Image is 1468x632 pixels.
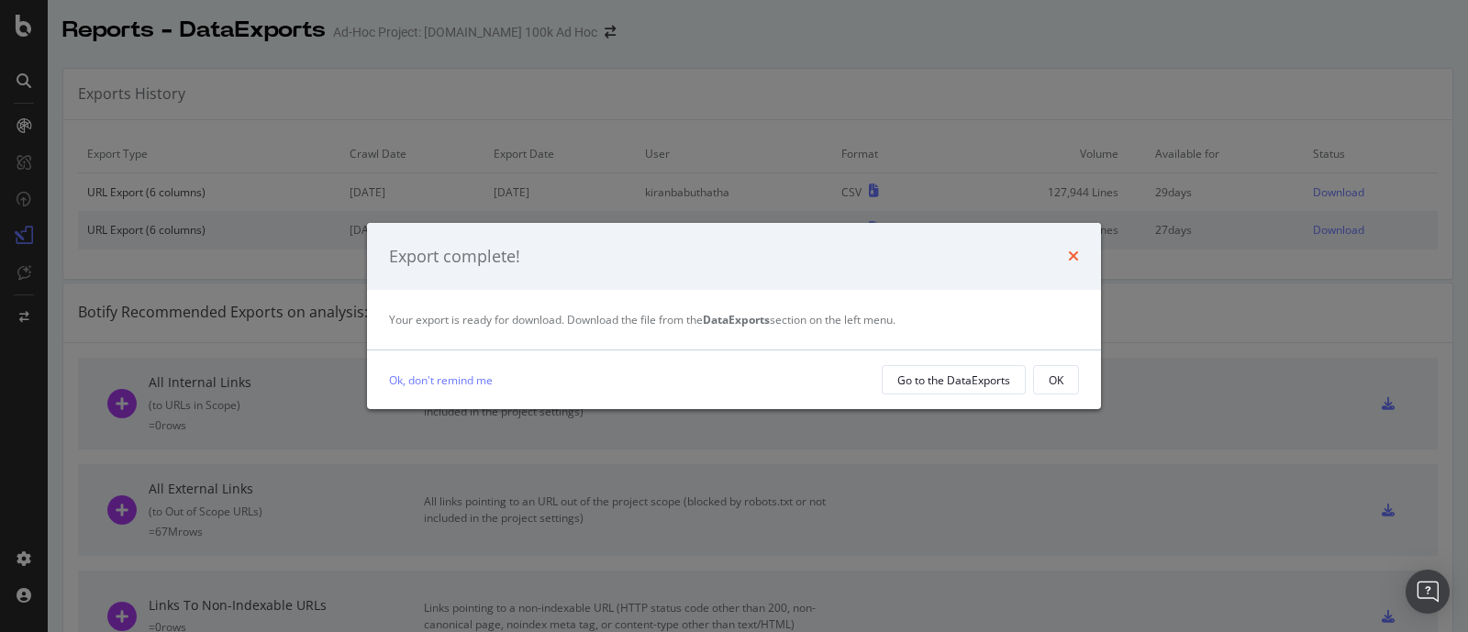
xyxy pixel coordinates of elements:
[1406,570,1450,614] div: Open Intercom Messenger
[1049,372,1063,388] div: OK
[1033,365,1079,394] button: OK
[882,365,1026,394] button: Go to the DataExports
[703,312,770,327] strong: DataExports
[897,372,1010,388] div: Go to the DataExports
[703,312,895,327] span: section on the left menu.
[1068,245,1079,269] div: times
[389,245,520,269] div: Export complete!
[389,312,1079,327] div: Your export is ready for download. Download the file from the
[367,223,1101,410] div: modal
[389,371,493,390] a: Ok, don't remind me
